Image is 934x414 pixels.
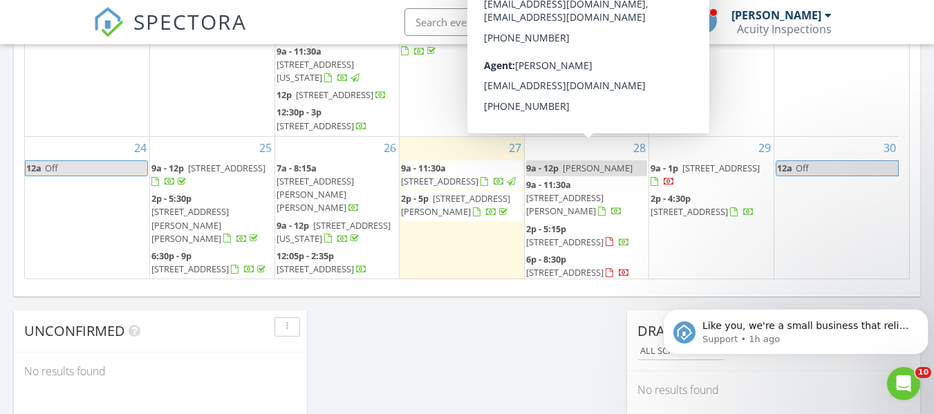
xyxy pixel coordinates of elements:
[506,137,524,159] a: Go to August 27, 2025
[188,162,265,174] span: [STREET_ADDRESS]
[131,137,149,159] a: Go to August 24, 2025
[401,162,446,174] span: 9a - 11:30a
[296,88,373,101] span: [STREET_ADDRESS]
[651,205,728,218] span: [STREET_ADDRESS]
[274,136,400,354] td: Go to August 26, 2025
[756,137,774,159] a: Go to August 29, 2025
[277,87,398,104] a: 12p [STREET_ADDRESS]
[526,178,622,217] a: 9a - 11:30a [STREET_ADDRESS][PERSON_NAME]
[404,8,681,36] input: Search everything...
[277,175,354,214] span: [STREET_ADDRESS][PERSON_NAME][PERSON_NAME]
[277,120,354,132] span: [STREET_ADDRESS]
[526,191,604,217] span: [STREET_ADDRESS][PERSON_NAME]
[151,191,273,247] a: 2p - 5:30p [STREET_ADDRESS][PERSON_NAME][PERSON_NAME]
[649,136,774,354] td: Go to August 29, 2025
[277,104,398,134] a: 12:30p - 3p [STREET_ADDRESS]
[737,22,832,36] div: Acuity Inspections
[776,161,793,176] span: 12a
[45,162,58,174] span: Off
[277,160,398,217] a: 7a - 8:15a [STREET_ADDRESS][PERSON_NAME][PERSON_NAME]
[24,321,125,340] span: Unconfirmed
[277,106,321,118] span: 12:30p - 3p
[524,136,649,354] td: Go to August 28, 2025
[651,160,772,190] a: 9a - 1p [STREET_ADDRESS]
[631,137,648,159] a: Go to August 28, 2025
[151,250,192,262] span: 6:30p - 9p
[526,266,604,279] span: [STREET_ADDRESS]
[400,136,525,354] td: Go to August 27, 2025
[277,44,398,87] a: 9a - 11:30a [STREET_ADDRESS][US_STATE]
[277,45,362,84] a: 9a - 11:30a [STREET_ADDRESS][US_STATE]
[651,192,754,218] a: 2p - 4:30p [STREET_ADDRESS]
[526,221,648,251] a: 2p - 5:15p [STREET_ADDRESS]
[401,191,523,220] a: 2p - 5p [STREET_ADDRESS][PERSON_NAME]
[133,7,247,36] span: SPECTORA
[256,137,274,159] a: Go to August 25, 2025
[401,192,510,218] a: 2p - 5p [STREET_ADDRESS][PERSON_NAME]
[277,263,354,275] span: [STREET_ADDRESS]
[401,160,523,190] a: 9a - 11:30a [STREET_ADDRESS]
[151,263,229,275] span: [STREET_ADDRESS]
[526,177,648,220] a: 9a - 11:30a [STREET_ADDRESS][PERSON_NAME]
[277,218,398,247] a: 9a - 12p [STREET_ADDRESS][US_STATE]
[277,219,309,232] span: 9a - 12p
[277,250,334,262] span: 12:05p - 2:35p
[526,253,630,279] a: 6p - 8:30p [STREET_ADDRESS]
[915,367,931,378] span: 10
[151,160,273,190] a: 9a - 12p [STREET_ADDRESS]
[401,175,478,187] span: [STREET_ADDRESS]
[401,32,510,57] a: 2p - 5p [STREET_ADDRESS]
[796,162,809,174] span: Off
[277,219,391,245] span: [STREET_ADDRESS][US_STATE]
[277,250,367,275] a: 12:05p - 2:35p [STREET_ADDRESS]
[651,162,678,174] span: 9a - 1p
[682,162,760,174] span: [STREET_ADDRESS]
[277,162,317,174] span: 7a - 8:15a
[93,19,247,48] a: SPECTORA
[277,219,391,245] a: 9a - 12p [STREET_ADDRESS][US_STATE]
[401,162,518,187] a: 9a - 11:30a [STREET_ADDRESS]
[93,7,124,37] img: The Best Home Inspection Software - Spectora
[277,162,359,214] a: 7a - 8:15a [STREET_ADDRESS][PERSON_NAME][PERSON_NAME]
[151,205,229,244] span: [STREET_ADDRESS][PERSON_NAME][PERSON_NAME]
[26,161,42,176] span: 12a
[151,192,261,245] a: 2p - 5:30p [STREET_ADDRESS][PERSON_NAME][PERSON_NAME]
[526,178,571,191] span: 9a - 11:30a
[526,223,630,248] a: 2p - 5:15p [STREET_ADDRESS]
[277,88,292,101] span: 12p
[277,88,386,101] a: 12p [STREET_ADDRESS]
[774,136,899,354] td: Go to August 30, 2025
[526,162,559,174] span: 9a - 12p
[651,162,760,187] a: 9a - 1p [STREET_ADDRESS]
[731,8,821,22] div: [PERSON_NAME]
[637,342,725,361] button: All schedulers
[151,192,192,205] span: 2p - 5:30p
[651,192,691,205] span: 2p - 4:30p
[277,248,398,278] a: 12:05p - 2:35p [STREET_ADDRESS]
[651,191,772,220] a: 2p - 4:30p [STREET_ADDRESS]
[563,162,633,174] span: [PERSON_NAME]
[526,236,604,248] span: [STREET_ADDRESS]
[381,137,399,159] a: Go to August 26, 2025
[277,58,354,84] span: [STREET_ADDRESS][US_STATE]
[151,162,184,174] span: 9a - 12p
[277,45,321,57] span: 9a - 11:30a
[151,162,265,187] a: 9a - 12p [STREET_ADDRESS]
[151,250,268,275] a: 6:30p - 9p [STREET_ADDRESS]
[277,106,367,131] a: 12:30p - 3p [STREET_ADDRESS]
[637,321,771,340] span: Draft Inspections
[150,136,275,354] td: Go to August 25, 2025
[526,223,566,235] span: 2p - 5:15p
[887,367,920,400] iframe: Intercom live chat
[526,253,566,265] span: 6p - 8:30p
[401,192,510,218] span: [STREET_ADDRESS][PERSON_NAME]
[25,136,150,354] td: Go to August 24, 2025
[627,371,920,408] div: No results found
[881,137,899,159] a: Go to August 30, 2025
[526,252,648,281] a: 6p - 8:30p [STREET_ADDRESS]
[657,280,934,377] iframe: Intercom notifications message
[401,192,429,205] span: 2p - 5p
